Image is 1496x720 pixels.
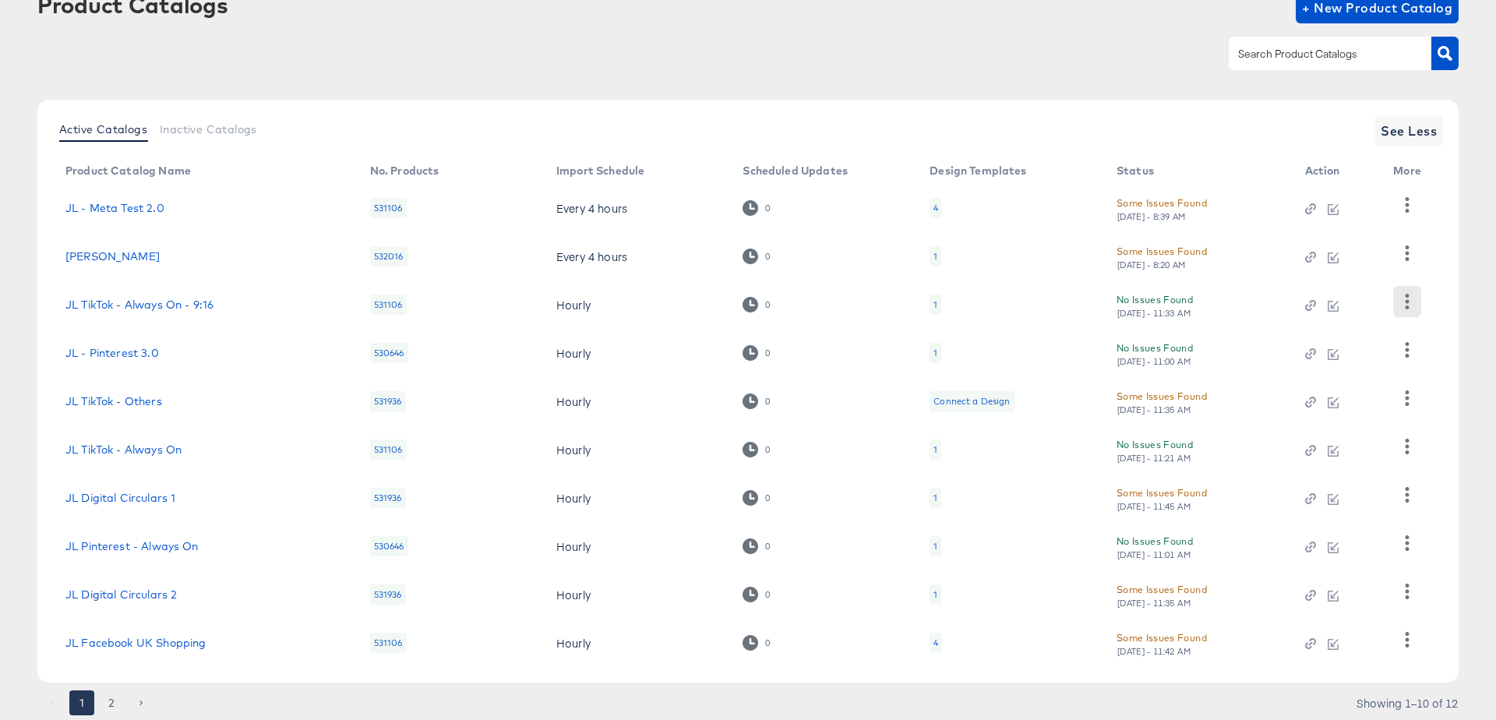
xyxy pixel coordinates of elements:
a: JL Pinterest - Always On [65,540,199,552]
div: 0 [764,589,771,600]
div: 530646 [370,536,408,556]
th: Action [1293,159,1381,184]
button: page 1 [69,690,94,715]
div: 0 [743,249,770,263]
div: 530646 [370,343,408,363]
td: Hourly [544,522,730,570]
td: Hourly [544,619,730,667]
div: 531106 [370,439,407,460]
div: 0 [764,251,771,262]
td: Hourly [544,425,730,474]
div: 1 [930,536,941,556]
div: 0 [743,587,770,602]
div: 1 [933,588,937,601]
button: Some Issues Found[DATE] - 11:35 AM [1117,388,1207,415]
div: 1 [930,246,941,266]
div: Some Issues Found [1117,243,1207,259]
div: 4 [930,198,942,218]
div: Design Templates [930,164,1026,177]
div: 1 [930,584,941,605]
a: JL - Meta Test 2.0 [65,202,164,214]
span: Inactive Catalogs [160,123,257,136]
div: 1 [930,488,941,508]
div: 0 [764,541,771,552]
div: Some Issues Found [1117,388,1207,404]
div: 531106 [370,633,407,653]
div: 531936 [370,488,406,508]
a: JL TikTok - Others [65,395,162,408]
div: 4 [933,202,938,214]
a: JL TikTok - Always On - 9:16 [65,298,213,311]
input: Search Product Catalogs [1235,45,1401,63]
a: JL Digital Circulars 2 [65,588,177,601]
div: Some Issues Found [1117,195,1207,211]
div: 4 [933,637,938,649]
td: Hourly [544,377,730,425]
div: 1 [930,343,941,363]
a: JL Digital Circulars 1 [65,492,175,504]
a: JL Facebook UK Shopping [65,637,206,649]
div: 0 [764,299,771,310]
div: 531936 [370,584,406,605]
div: 531936 [370,391,406,411]
div: Connect a Design [930,391,1014,411]
div: 531106 [370,198,407,218]
div: 531106 [370,295,407,315]
div: 1 [933,347,937,359]
div: 0 [743,538,770,553]
div: No. Products [370,164,439,177]
div: [DATE] - 11:42 AM [1117,646,1191,657]
div: 532016 [370,246,408,266]
div: Some Issues Found [1117,630,1207,646]
div: 0 [743,200,770,215]
td: Hourly [544,570,730,619]
div: 0 [743,490,770,505]
div: [DATE] - 11:35 AM [1117,598,1191,609]
div: 1 [933,250,937,263]
td: Every 4 hours [544,232,730,281]
div: [DATE] - 8:20 AM [1117,259,1187,270]
button: Go to next page [129,690,153,715]
div: 1 [933,443,937,456]
div: [DATE] - 8:39 AM [1117,211,1187,222]
div: Some Issues Found [1117,485,1207,501]
div: Scheduled Updates [743,164,848,177]
th: Status [1104,159,1293,184]
div: 0 [764,492,771,503]
td: Hourly [544,281,730,329]
div: Product Catalog Name [65,164,191,177]
a: JL - Pinterest 3.0 [65,347,159,359]
button: Some Issues Found[DATE] - 8:20 AM [1117,243,1207,270]
div: Showing 1–10 of 12 [1356,697,1459,708]
button: Some Issues Found[DATE] - 11:35 AM [1117,581,1207,609]
span: Active Catalogs [59,123,147,136]
div: Import Schedule [556,164,644,177]
div: 1 [933,492,937,504]
td: Every 4 hours [544,184,730,232]
div: 1 [930,295,941,315]
div: 0 [743,345,770,360]
div: 0 [764,348,771,358]
a: JL TikTok - Always On [65,443,182,456]
div: 0 [764,444,771,455]
div: 1 [930,439,941,460]
td: Hourly [544,474,730,522]
a: [PERSON_NAME] [65,250,160,263]
div: [DATE] - 11:35 AM [1117,404,1191,415]
button: Some Issues Found[DATE] - 8:39 AM [1117,195,1207,222]
button: Some Issues Found[DATE] - 11:45 AM [1117,485,1207,512]
div: 0 [743,635,770,650]
button: See Less [1374,115,1443,146]
td: Hourly [544,329,730,377]
div: Some Issues Found [1117,581,1207,598]
nav: pagination navigation [37,690,156,715]
div: 0 [764,637,771,648]
div: 0 [764,203,771,214]
div: 0 [743,442,770,457]
th: More [1381,159,1440,184]
span: See Less [1381,120,1437,142]
div: 0 [764,396,771,407]
div: 0 [743,297,770,312]
div: 4 [930,633,942,653]
div: 0 [743,394,770,408]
